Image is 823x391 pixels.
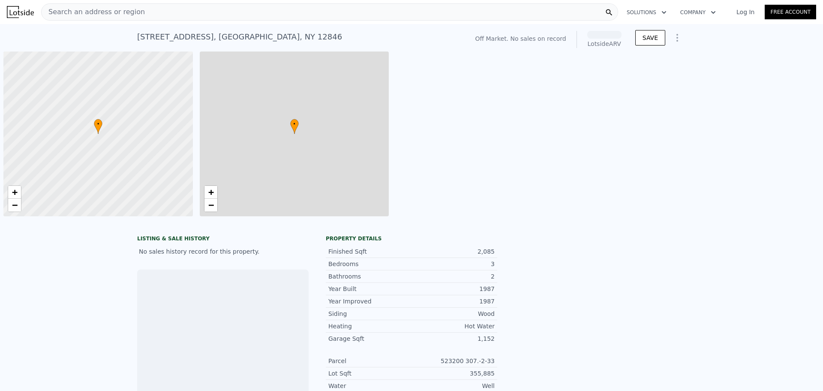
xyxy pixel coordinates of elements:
[620,5,673,20] button: Solutions
[290,119,299,134] div: •
[411,297,495,306] div: 1987
[12,200,18,210] span: −
[8,199,21,212] a: Zoom out
[326,235,497,242] div: Property details
[587,39,622,48] div: Lotside ARV
[411,309,495,318] div: Wood
[411,357,495,365] div: 523200 307.-2-33
[726,8,765,16] a: Log In
[411,260,495,268] div: 3
[475,34,566,43] div: Off Market. No sales on record
[94,120,102,128] span: •
[328,309,411,318] div: Siding
[765,5,816,19] a: Free Account
[12,187,18,197] span: +
[328,247,411,256] div: Finished Sqft
[42,7,145,17] span: Search an address or region
[411,382,495,390] div: Well
[411,285,495,293] div: 1987
[328,322,411,330] div: Heating
[137,31,342,43] div: [STREET_ADDRESS] , [GEOGRAPHIC_DATA] , NY 12846
[208,187,213,197] span: +
[94,119,102,134] div: •
[137,244,309,259] div: No sales history record for this property.
[669,29,686,46] button: Show Options
[328,285,411,293] div: Year Built
[328,260,411,268] div: Bedrooms
[635,30,665,45] button: SAVE
[411,322,495,330] div: Hot Water
[411,334,495,343] div: 1,152
[7,6,34,18] img: Lotside
[328,272,411,281] div: Bathrooms
[204,199,217,212] a: Zoom out
[328,369,411,378] div: Lot Sqft
[411,272,495,281] div: 2
[204,186,217,199] a: Zoom in
[137,235,309,244] div: LISTING & SALE HISTORY
[328,382,411,390] div: Water
[411,247,495,256] div: 2,085
[208,200,213,210] span: −
[328,334,411,343] div: Garage Sqft
[290,120,299,128] span: •
[8,186,21,199] a: Zoom in
[328,357,411,365] div: Parcel
[673,5,723,20] button: Company
[411,369,495,378] div: 355,885
[328,297,411,306] div: Year Improved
